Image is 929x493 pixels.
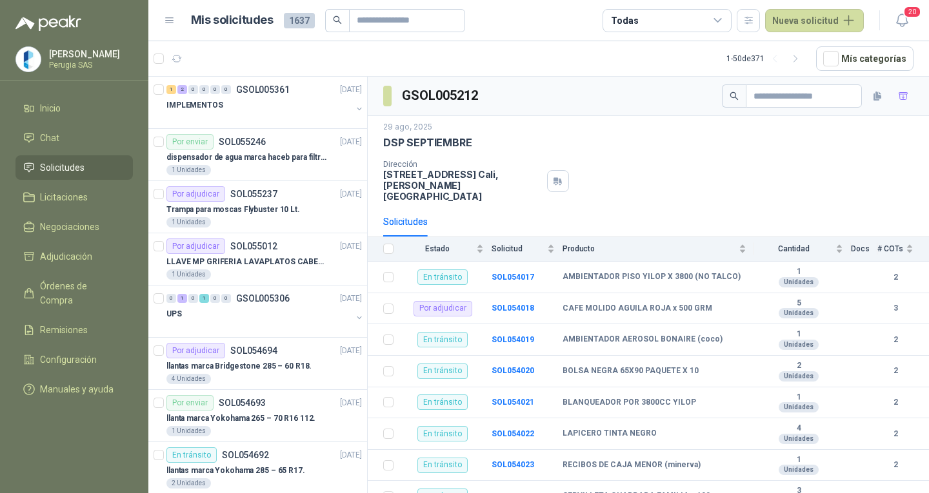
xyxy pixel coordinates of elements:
span: Configuración [40,353,97,367]
th: Docs [851,237,877,262]
b: 2 [877,271,914,284]
span: search [730,92,739,101]
div: En tránsito [417,394,468,410]
img: Company Logo [16,47,41,72]
a: Licitaciones [15,185,133,209]
p: Trampa para moscas Flybuster 10 Lt. [166,204,300,216]
span: Manuales y ayuda [40,382,114,396]
button: 20 [890,9,914,32]
div: 0 [188,294,198,303]
a: Por enviarSOL054693[DATE] llanta marca Yokohama 265 – 70 R16 112.1 Unidades [148,390,367,442]
div: 1 Unidades [166,217,211,227]
button: Nueva solicitud [765,9,864,32]
span: Licitaciones [40,190,88,204]
div: Por enviar [166,395,214,411]
a: Chat [15,126,133,150]
b: BLANQUEADOR POR 3800CC YILOP [563,398,696,408]
div: 2 Unidades [166,478,211,488]
div: Por enviar [166,134,214,150]
span: Solicitudes [40,160,85,175]
b: 2 [877,334,914,346]
button: Mís categorías [816,46,914,71]
a: SOL054022 [492,429,534,438]
div: 4 Unidades [166,374,211,384]
p: 29 ago, 2025 [383,121,432,133]
b: SOL054020 [492,366,534,375]
b: 2 [877,459,914,471]
a: SOL054018 [492,304,534,313]
p: IMPLEMENTOS [166,99,223,111]
div: 0 [221,85,231,94]
div: En tránsito [417,363,468,379]
div: 0 [221,294,231,303]
p: GSOL005306 [236,294,290,303]
div: 0 [210,85,220,94]
b: 1 [754,392,843,403]
p: SOL054692 [222,450,269,459]
div: 1 [166,85,176,94]
b: 1 [754,329,843,340]
a: Por adjudicarSOL055012[DATE] LLAVE MP GRIFERIA LAVAPLATOS CABEZA EXTRAIBLE1 Unidades [148,233,367,285]
b: 1 [754,455,843,465]
th: Cantidad [754,237,851,262]
div: En tránsito [417,269,468,285]
div: Unidades [779,308,819,318]
p: [DATE] [340,188,362,200]
p: [DATE] [340,84,362,96]
p: Perugia SAS [49,61,130,69]
a: Órdenes de Compra [15,274,133,313]
p: [STREET_ADDRESS] Cali , [PERSON_NAME][GEOGRAPHIC_DATA] [383,169,542,202]
b: 2 [877,396,914,409]
div: 1 Unidades [166,269,211,280]
h3: GSOL005212 [402,86,480,106]
div: En tránsito [417,426,468,441]
div: 1 Unidades [166,165,211,175]
p: [DATE] [340,136,362,148]
th: Estado [401,237,492,262]
th: # COTs [877,237,929,262]
p: SOL054694 [230,346,277,355]
span: # COTs [877,244,903,253]
p: llantas marca Yokohama 285 – 65 R17. [166,465,305,477]
span: search [333,15,342,24]
span: Solicitud [492,244,544,253]
span: Chat [40,131,59,145]
p: SOL054693 [219,398,266,407]
p: [DATE] [340,397,362,409]
p: SOL055237 [230,189,277,198]
b: 4 [754,423,843,434]
div: Unidades [779,402,819,412]
span: 20 [903,6,921,18]
span: Producto [563,244,736,253]
span: Cantidad [754,244,833,253]
p: Dirección [383,160,542,169]
p: GSOL005361 [236,85,290,94]
p: dispensador de agua marca haceb para filtros Nikkei [166,151,327,164]
p: [DATE] [340,293,362,305]
div: 1 - 50 de 371 [726,48,806,69]
div: Por adjudicar [166,186,225,202]
a: Por enviarSOL055246[DATE] dispensador de agua marca haceb para filtros Nikkei1 Unidades [148,129,367,181]
b: 2 [877,365,914,377]
p: UPS [166,308,182,320]
div: Unidades [779,434,819,444]
th: Producto [563,237,754,262]
b: LAPICERO TINTA NEGRO [563,429,657,439]
a: SOL054021 [492,398,534,407]
b: 5 [754,298,843,309]
a: SOL054017 [492,273,534,282]
div: 0 [166,294,176,303]
a: Por adjudicarSOL055237[DATE] Trampa para moscas Flybuster 10 Lt.1 Unidades [148,181,367,233]
p: llanta marca Yokohama 265 – 70 R16 112. [166,412,315,425]
div: En tránsito [417,332,468,347]
span: Órdenes de Compra [40,279,121,307]
a: 0 1 0 1 0 0 GSOL005306[DATE] UPS [166,291,365,332]
b: SOL054023 [492,460,534,469]
a: Manuales y ayuda [15,377,133,401]
div: Unidades [779,277,819,287]
th: Solicitud [492,237,563,262]
a: Configuración [15,347,133,372]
